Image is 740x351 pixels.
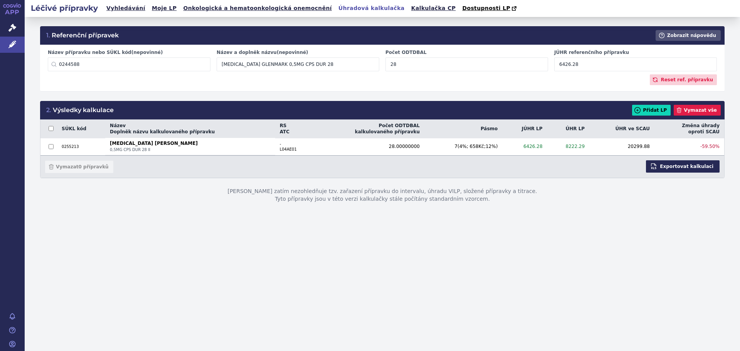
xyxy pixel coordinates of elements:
td: 20299.88 [589,138,654,155]
span: 0,5MG CPS DUR 28 II [110,147,271,153]
a: Vyhledávání [104,3,148,13]
a: Dostupnosti LP [460,3,520,14]
span: (nepovinné) [131,50,163,55]
label: JÚHR referenčního přípravku [554,49,717,56]
p: [PERSON_NAME] zatím nezohledňuje tzv. zařazení přípravku do intervalu, úhradu VILP, složené přípr... [40,178,725,212]
th: Název Doplněk názvu kalkulovaného přípravku [105,119,275,138]
a: Kalkulačka CP [409,3,458,13]
h3: Výsledky kalkulace [46,106,114,114]
button: Reset ref. přípravku [650,74,717,85]
a: Úhradová kalkulačka [336,3,407,13]
button: Přidat LP [632,105,671,116]
input: 1927.21 [554,57,717,71]
span: - [280,141,309,147]
span: 1. [46,32,50,39]
span: 2. [46,106,51,114]
td: 28.00000000 [314,138,424,155]
input: 75 [385,57,548,71]
span: (nepovinné) [277,50,308,55]
td: 0255213 [62,138,105,155]
h3: Referenční přípravek [46,31,119,40]
a: Moje LP [150,3,179,13]
a: Onkologická a hematoonkologická onemocnění [181,3,334,13]
th: Pásmo [424,119,502,138]
th: ÚHR LP [547,119,590,138]
h2: Léčivé přípravky [25,3,104,13]
input: ABASAGLAR 100U/ML INJ SOL 10X3ML [217,57,379,71]
th: Změna úhrady oproti SCAU [654,119,724,138]
button: Zobrazit nápovědu [656,30,721,41]
th: RS ATC [275,119,314,138]
td: 7 ( 4 %; 658 Kč; 12 %) [424,138,502,155]
td: 6426.28 [502,138,547,155]
strong: [MEDICAL_DATA] [PERSON_NAME] [110,140,271,146]
td: 8222.29 [547,138,590,155]
button: Vymazat vše [674,105,721,116]
span: Dostupnosti LP [462,5,510,11]
th: JÚHR LP [502,119,547,138]
span: -59.50 % [700,144,720,149]
th: Počet ODTDBAL kalkulovaného přípravku [314,119,424,138]
th: SÚKL kód [62,119,105,138]
label: Název přípravku nebo SÚKL kód [48,49,210,56]
button: Exportovat kalkulaci [646,160,720,173]
label: Název a doplněk názvu [217,49,379,56]
th: ÚHR ve SCAU [589,119,654,138]
label: Počet ODTDBAL [385,49,548,56]
span: L04AE01 [280,147,309,152]
input: ABASAGLAR nebo 0210171 [48,57,210,71]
